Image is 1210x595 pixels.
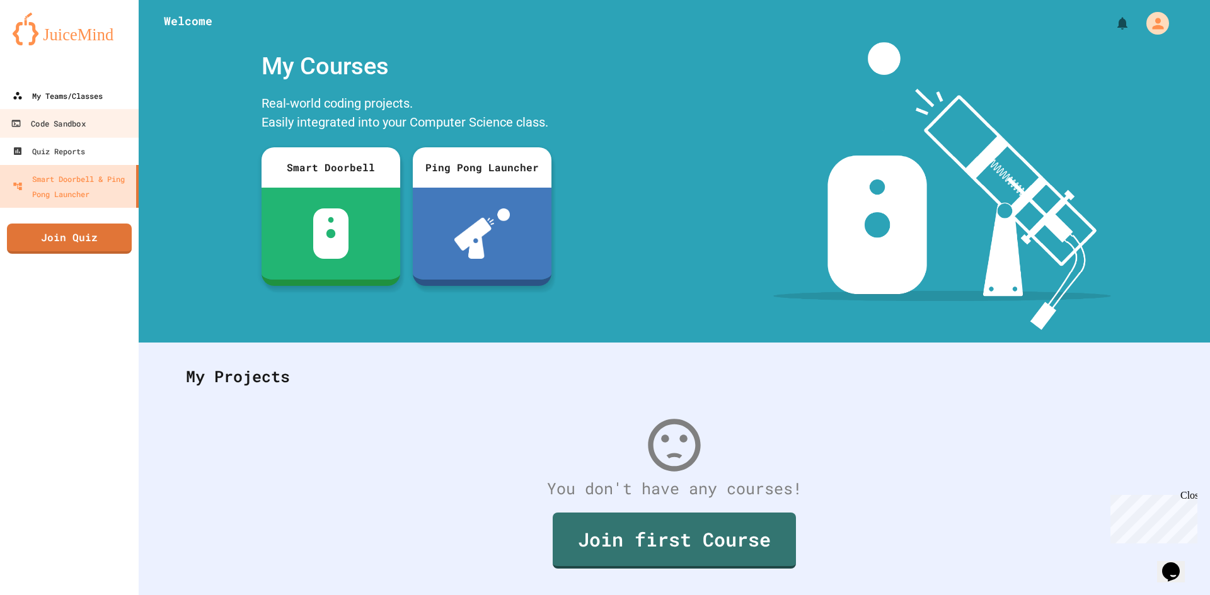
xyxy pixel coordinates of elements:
img: banner-image-my-projects.png [773,42,1111,330]
a: Join first Course [553,513,796,569]
div: Smart Doorbell [262,147,400,188]
div: My Account [1133,9,1172,38]
div: Chat with us now!Close [5,5,87,80]
img: sdb-white.svg [313,208,349,259]
div: My Teams/Classes [13,88,103,103]
img: ppl-with-ball.png [454,208,510,259]
iframe: chat widget [1105,490,1197,543]
iframe: chat widget [1157,545,1197,582]
div: Code Sandbox [11,116,85,132]
a: Join Quiz [7,224,132,254]
div: Quiz Reports [13,144,85,159]
div: Ping Pong Launcher [413,147,551,188]
div: You don't have any courses! [173,477,1175,501]
div: Real-world coding projects. Easily integrated into your Computer Science class. [255,91,558,138]
div: My Projects [173,352,1175,401]
div: My Notifications [1092,13,1133,34]
div: My Courses [255,42,558,91]
img: logo-orange.svg [13,13,126,45]
div: Smart Doorbell & Ping Pong Launcher [13,171,131,201]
